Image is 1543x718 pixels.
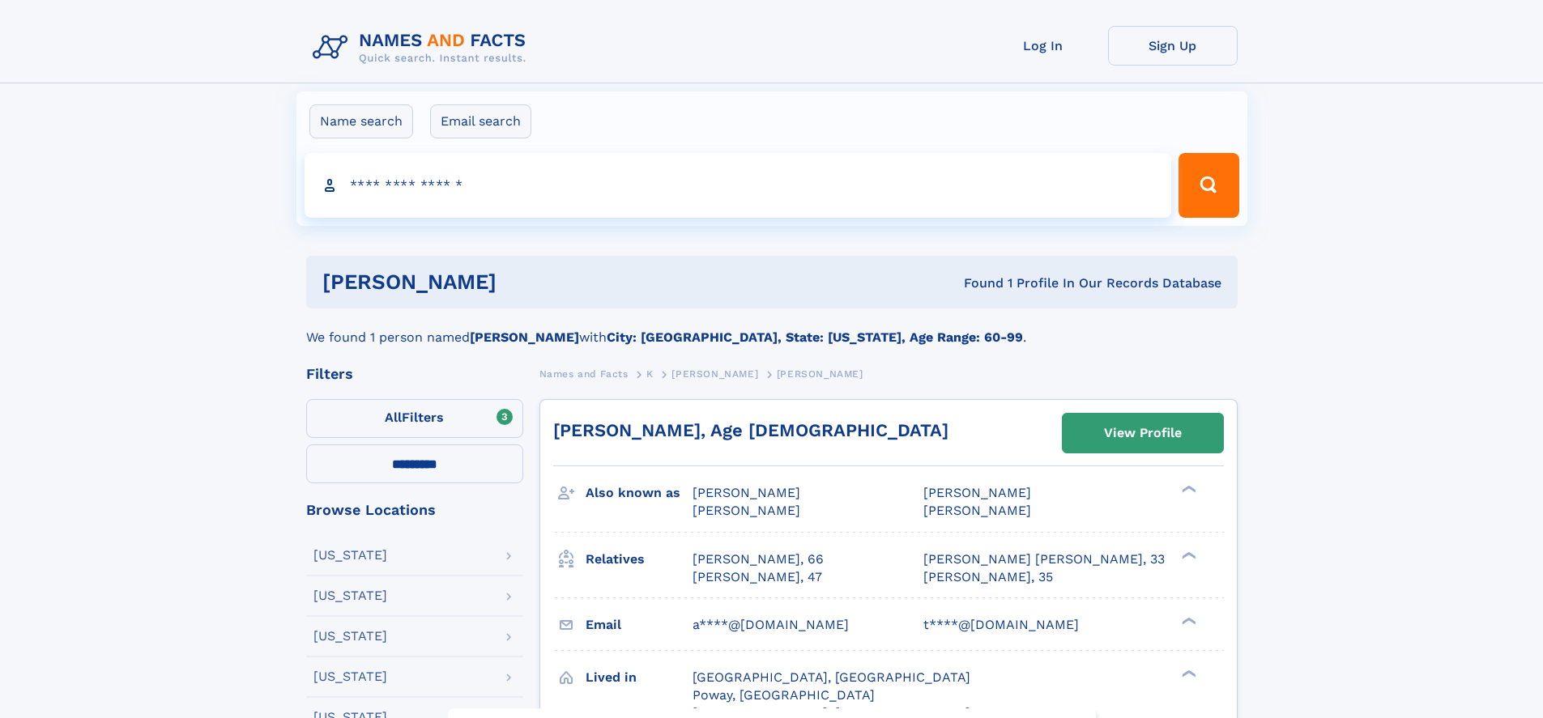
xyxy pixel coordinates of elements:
[777,368,863,380] span: [PERSON_NAME]
[978,26,1108,66] a: Log In
[730,274,1221,292] div: Found 1 Profile In Our Records Database
[470,329,579,345] b: [PERSON_NAME]
[693,503,800,518] span: [PERSON_NAME]
[313,589,387,602] div: [US_STATE]
[306,308,1238,347] div: We found 1 person named with .
[607,329,1023,345] b: City: [GEOGRAPHIC_DATA], State: [US_STATE], Age Range: 60-99
[306,503,523,517] div: Browse Locations
[1108,26,1238,66] a: Sign Up
[1179,153,1238,218] button: Search Button
[1063,414,1223,452] a: View Profile
[586,611,693,639] h3: Email
[313,549,387,562] div: [US_STATE]
[923,503,1031,518] span: [PERSON_NAME]
[306,367,523,381] div: Filters
[309,104,413,138] label: Name search
[693,485,800,500] span: [PERSON_NAME]
[646,368,654,380] span: K
[305,153,1172,218] input: search input
[539,363,629,384] a: Names and Facts
[693,550,824,568] a: [PERSON_NAME], 66
[1178,615,1197,626] div: ❯
[1178,484,1197,495] div: ❯
[1104,414,1182,452] div: View Profile
[385,410,402,425] span: All
[306,399,523,438] label: Filters
[313,670,387,683] div: [US_STATE]
[693,687,875,703] span: Poway, [GEOGRAPHIC_DATA]
[313,630,387,643] div: [US_STATE]
[430,104,531,138] label: Email search
[553,420,948,440] a: [PERSON_NAME], Age [DEMOGRAPHIC_DATA]
[671,368,758,380] span: [PERSON_NAME]
[1178,550,1197,560] div: ❯
[693,568,822,586] a: [PERSON_NAME], 47
[586,664,693,691] h3: Lived in
[671,363,758,384] a: [PERSON_NAME]
[923,485,1031,500] span: [PERSON_NAME]
[923,568,1053,586] a: [PERSON_NAME], 35
[646,363,654,384] a: K
[306,26,539,70] img: Logo Names and Facts
[923,550,1165,568] a: [PERSON_NAME] [PERSON_NAME], 33
[322,272,731,292] h1: [PERSON_NAME]
[586,546,693,573] h3: Relatives
[586,479,693,507] h3: Also known as
[1178,668,1197,678] div: ❯
[693,669,970,685] span: [GEOGRAPHIC_DATA], [GEOGRAPHIC_DATA]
